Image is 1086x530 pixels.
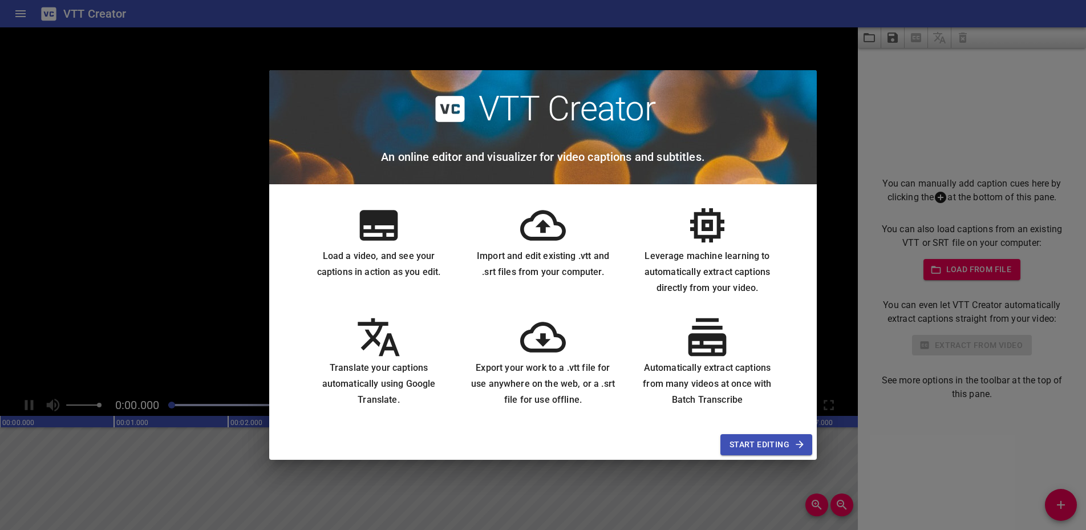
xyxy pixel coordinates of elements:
[720,434,812,455] button: Start Editing
[634,360,780,408] h6: Automatically extract captions from many videos at once with Batch Transcribe
[470,248,616,280] h6: Import and edit existing .vtt and .srt files from your computer.
[381,148,705,166] h6: An online editor and visualizer for video captions and subtitles.
[730,438,803,452] span: Start Editing
[306,360,452,408] h6: Translate your captions automatically using Google Translate.
[634,248,780,296] h6: Leverage machine learning to automatically extract captions directly from your video.
[479,88,656,130] h2: VTT Creator
[470,360,616,408] h6: Export your work to a .vtt file for use anywhere on the web, or a .srt file for use offline.
[306,248,452,280] h6: Load a video, and see your captions in action as you edit.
